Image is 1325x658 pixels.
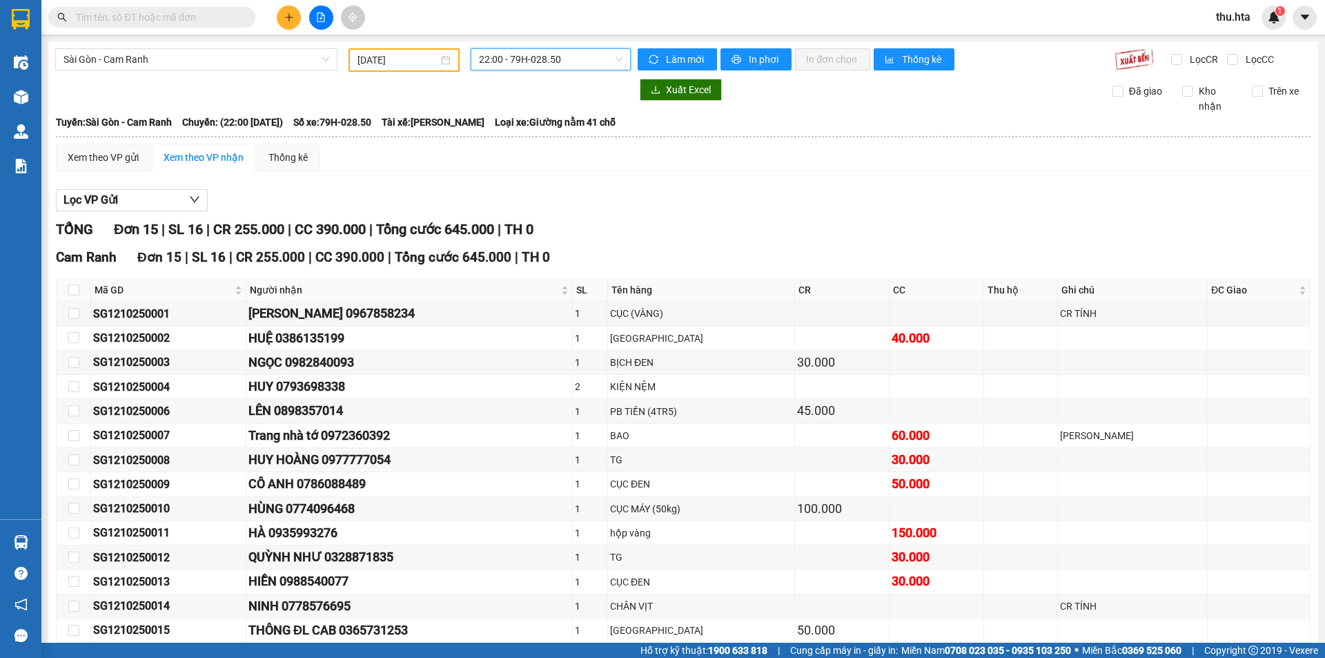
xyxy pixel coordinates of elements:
[1205,8,1262,26] span: thu.hta
[14,55,28,70] img: warehouse-icon
[91,375,246,399] td: SG1210250004
[575,379,605,394] div: 2
[575,501,605,516] div: 1
[56,221,93,238] span: TỔNG
[388,249,391,265] span: |
[1263,84,1304,99] span: Trên xe
[95,282,232,298] span: Mã GD
[1211,282,1296,298] span: ĐC Giao
[1060,428,1205,443] div: [PERSON_NAME]
[91,424,246,448] td: SG1210250007
[522,249,550,265] span: TH 0
[892,329,981,348] div: 40.000
[248,621,570,640] div: THÔNG ĐL CAB 0365731253
[12,9,30,30] img: logo-vxr
[640,643,767,658] span: Hỗ trợ kỹ thuật:
[515,249,518,265] span: |
[93,354,244,371] div: SG1210250003
[892,450,981,470] div: 30.000
[797,353,887,372] div: 30.000
[93,524,244,541] div: SG1210250011
[575,476,605,492] div: 1
[1058,279,1208,302] th: Ghi chú
[293,115,371,130] span: Số xe: 79H-028.50
[575,599,605,614] div: 1
[575,623,605,638] div: 1
[610,379,792,394] div: KIỆN NỆM
[56,249,117,265] span: Cam Ranh
[93,305,244,322] div: SG1210250001
[93,452,244,469] div: SG1210250008
[295,221,366,238] span: CC 390.000
[638,48,717,70] button: syncLàm mới
[382,115,484,130] span: Tài xế: [PERSON_NAME]
[610,306,792,321] div: CỤC (VÀNG)
[575,525,605,541] div: 1
[93,500,244,517] div: SG1210250010
[288,221,291,238] span: |
[248,329,570,348] div: HUỆ 0386135199
[248,572,570,591] div: HIỀN 0988540077
[1060,599,1205,614] div: CR TÍNH
[14,629,28,642] span: message
[91,594,246,619] td: SG1210250014
[161,221,165,238] span: |
[63,191,118,209] span: Lọc VP Gửi
[395,249,511,265] span: Tổng cước 645.000
[248,377,570,396] div: HUY 0793698338
[575,355,605,370] div: 1
[248,426,570,445] div: Trang nhà tớ 0972360392
[610,331,792,346] div: [GEOGRAPHIC_DATA]
[610,476,792,492] div: CỤC ĐEN
[1275,6,1285,16] sup: 1
[1277,6,1282,16] span: 1
[229,249,233,265] span: |
[892,548,981,567] div: 30.000
[91,570,246,594] td: SG1210250013
[649,55,660,66] span: sync
[575,404,605,419] div: 1
[93,476,244,493] div: SG1210250009
[91,472,246,496] td: SG1210250009
[206,221,210,238] span: |
[666,52,706,67] span: Làm mới
[720,48,792,70] button: printerIn phơi
[93,427,244,444] div: SG1210250007
[14,159,28,173] img: solution-icon
[236,249,305,265] span: CR 255.000
[610,428,792,443] div: BAO
[1184,52,1220,67] span: Lọc CR
[1299,11,1311,23] span: caret-down
[1268,11,1280,23] img: icon-new-feature
[93,329,244,347] div: SG1210250002
[797,621,887,640] div: 50.000
[575,428,605,443] div: 1
[498,221,501,238] span: |
[376,221,494,238] span: Tổng cước 645.000
[248,548,570,567] div: QUỲNH NHƯ 0328871835
[610,404,792,419] div: PB TIỀN (4TR5)
[189,194,200,205] span: down
[732,55,743,66] span: printer
[93,549,244,566] div: SG1210250012
[610,355,792,370] div: BỊCH ĐEN
[93,573,244,590] div: SG1210250013
[14,598,28,611] span: notification
[610,525,792,541] div: hộp vàng
[1082,643,1181,658] span: Miền Bắc
[504,221,533,238] span: TH 0
[1074,648,1079,653] span: ⚪️
[575,331,605,346] div: 1
[790,643,898,658] span: Cung cấp máy in - giấy in:
[348,12,357,22] span: aim
[874,48,954,70] button: bar-chartThống kê
[248,474,570,494] div: CÔ ANH 0786088489
[610,550,792,565] div: TG
[1115,48,1154,70] img: 9k=
[890,279,984,302] th: CC
[1293,6,1317,30] button: caret-down
[892,523,981,543] div: 150.000
[137,249,181,265] span: Đơn 15
[14,90,28,104] img: warehouse-icon
[91,497,246,521] td: SG1210250010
